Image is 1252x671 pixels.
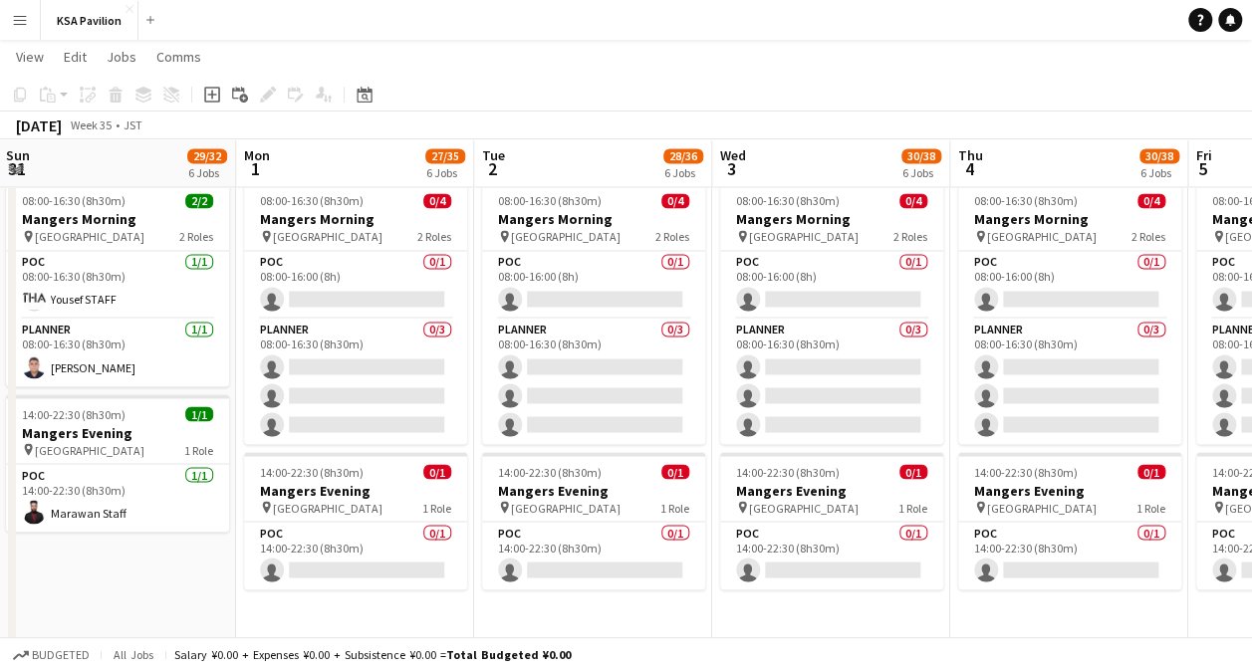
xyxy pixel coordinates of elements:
[35,442,144,457] span: [GEOGRAPHIC_DATA]
[987,229,1097,244] span: [GEOGRAPHIC_DATA]
[425,148,465,163] span: 27/35
[736,193,840,208] span: 08:00-16:30 (8h30m)
[661,193,689,208] span: 0/4
[898,500,927,515] span: 1 Role
[901,148,941,163] span: 30/38
[899,193,927,208] span: 0/4
[958,251,1181,319] app-card-role: POC0/108:00-16:00 (8h)
[66,117,116,132] span: Week 35
[184,442,213,457] span: 1 Role
[958,146,983,164] span: Thu
[974,464,1078,479] span: 14:00-22:30 (8h30m)
[958,522,1181,589] app-card-role: POC0/114:00-22:30 (8h30m)
[1137,193,1165,208] span: 0/4
[110,647,157,662] span: All jobs
[661,464,689,479] span: 0/1
[273,500,382,515] span: [GEOGRAPHIC_DATA]
[188,165,226,180] div: 6 Jobs
[64,48,87,66] span: Edit
[749,500,859,515] span: [GEOGRAPHIC_DATA]
[244,481,467,499] h3: Mangers Evening
[417,229,451,244] span: 2 Roles
[422,500,451,515] span: 1 Role
[260,464,364,479] span: 14:00-22:30 (8h30m)
[185,406,213,421] span: 1/1
[107,48,136,66] span: Jobs
[16,115,62,135] div: [DATE]
[423,464,451,479] span: 0/1
[955,157,983,180] span: 4
[423,193,451,208] span: 0/4
[35,229,144,244] span: [GEOGRAPHIC_DATA]
[244,181,467,444] app-job-card: 08:00-16:30 (8h30m)0/4Mangers Morning [GEOGRAPHIC_DATA]2 RolesPOC0/108:00-16:00 (8h) Planner0/308...
[717,157,746,180] span: 3
[124,117,142,132] div: JST
[511,500,621,515] span: [GEOGRAPHIC_DATA]
[241,157,270,180] span: 1
[6,394,229,532] app-job-card: 14:00-22:30 (8h30m)1/1Mangers Evening [GEOGRAPHIC_DATA]1 RolePOC1/114:00-22:30 (8h30m)Marawan Staff
[482,522,705,589] app-card-role: POC0/114:00-22:30 (8h30m)
[482,452,705,589] app-job-card: 14:00-22:30 (8h30m)0/1Mangers Evening [GEOGRAPHIC_DATA]1 RolePOC0/114:00-22:30 (8h30m)
[958,452,1181,589] app-job-card: 14:00-22:30 (8h30m)0/1Mangers Evening [GEOGRAPHIC_DATA]1 RolePOC0/114:00-22:30 (8h30m)
[1136,500,1165,515] span: 1 Role
[16,48,44,66] span: View
[987,500,1097,515] span: [GEOGRAPHIC_DATA]
[902,165,940,180] div: 6 Jobs
[99,44,144,70] a: Jobs
[244,210,467,228] h3: Mangers Morning
[174,647,571,662] div: Salary ¥0.00 + Expenses ¥0.00 + Subsistence ¥0.00 =
[8,44,52,70] a: View
[6,423,229,441] h3: Mangers Evening
[498,193,602,208] span: 08:00-16:30 (8h30m)
[1139,148,1179,163] span: 30/38
[6,251,229,319] app-card-role: POC1/108:00-16:30 (8h30m)Yousef STAFF
[1131,229,1165,244] span: 2 Roles
[720,146,746,164] span: Wed
[244,522,467,589] app-card-role: POC0/114:00-22:30 (8h30m)
[1193,157,1212,180] span: 5
[498,464,602,479] span: 14:00-22:30 (8h30m)
[482,181,705,444] app-job-card: 08:00-16:30 (8h30m)0/4Mangers Morning [GEOGRAPHIC_DATA]2 RolesPOC0/108:00-16:00 (8h) Planner0/308...
[446,647,571,662] span: Total Budgeted ¥0.00
[244,146,270,164] span: Mon
[482,481,705,499] h3: Mangers Evening
[720,452,943,589] app-job-card: 14:00-22:30 (8h30m)0/1Mangers Evening [GEOGRAPHIC_DATA]1 RolePOC0/114:00-22:30 (8h30m)
[482,210,705,228] h3: Mangers Morning
[187,148,227,163] span: 29/32
[736,464,840,479] span: 14:00-22:30 (8h30m)
[958,181,1181,444] app-job-card: 08:00-16:30 (8h30m)0/4Mangers Morning [GEOGRAPHIC_DATA]2 RolesPOC0/108:00-16:00 (8h) Planner0/308...
[426,165,464,180] div: 6 Jobs
[244,319,467,444] app-card-role: Planner0/308:00-16:30 (8h30m)
[660,500,689,515] span: 1 Role
[720,251,943,319] app-card-role: POC0/108:00-16:00 (8h)
[958,210,1181,228] h3: Mangers Morning
[156,48,201,66] span: Comms
[22,193,125,208] span: 08:00-16:30 (8h30m)
[720,210,943,228] h3: Mangers Morning
[720,181,943,444] app-job-card: 08:00-16:30 (8h30m)0/4Mangers Morning [GEOGRAPHIC_DATA]2 RolesPOC0/108:00-16:00 (8h) Planner0/308...
[6,210,229,228] h3: Mangers Morning
[1196,146,1212,164] span: Fri
[720,319,943,444] app-card-role: Planner0/308:00-16:30 (8h30m)
[893,229,927,244] span: 2 Roles
[6,181,229,386] app-job-card: 08:00-16:30 (8h30m)2/2Mangers Morning [GEOGRAPHIC_DATA]2 RolesPOC1/108:00-16:30 (8h30m)Yousef STA...
[482,251,705,319] app-card-role: POC0/108:00-16:00 (8h)
[148,44,209,70] a: Comms
[244,452,467,589] app-job-card: 14:00-22:30 (8h30m)0/1Mangers Evening [GEOGRAPHIC_DATA]1 RolePOC0/114:00-22:30 (8h30m)
[41,1,138,40] button: KSA Pavilion
[482,319,705,444] app-card-role: Planner0/308:00-16:30 (8h30m)
[663,148,703,163] span: 28/36
[179,229,213,244] span: 2 Roles
[749,229,859,244] span: [GEOGRAPHIC_DATA]
[3,157,30,180] span: 31
[22,406,125,421] span: 14:00-22:30 (8h30m)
